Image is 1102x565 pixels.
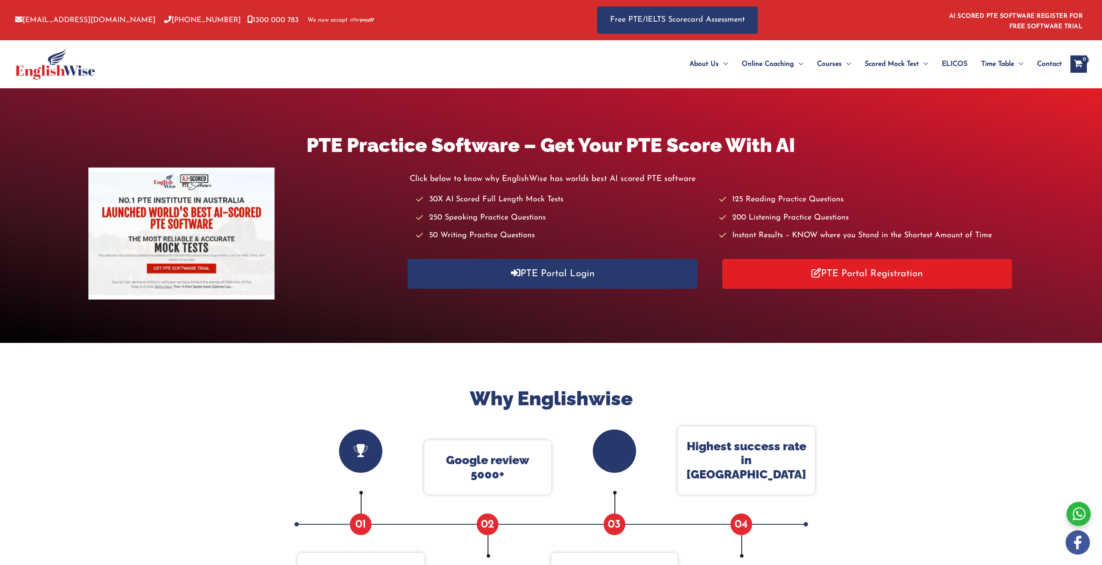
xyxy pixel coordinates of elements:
span: Menu Toggle [1014,49,1023,79]
a: PTE Portal Login [407,259,698,289]
span: 03 [604,513,625,535]
nav: Site Navigation: Main Menu [669,49,1062,79]
span: Menu Toggle [842,49,851,79]
a: PTE Portal Registration [722,259,1012,289]
a: Free PTE/IELTS Scorecard Assessment [597,6,758,34]
a: Scored Mock TestMenu Toggle [858,49,935,79]
span: Time Table [981,49,1014,79]
a: 1300 000 783 [247,16,299,24]
h2: Why Englishwise [291,386,811,412]
img: Afterpay-Logo [350,18,374,23]
span: Courses [817,49,842,79]
img: white-facebook.png [1066,530,1090,555]
a: Online CoachingMenu Toggle [735,49,810,79]
a: View Shopping Cart, empty [1070,55,1087,73]
span: 02 [477,513,498,535]
span: ELICOS [942,49,967,79]
a: ELICOS [935,49,974,79]
span: Scored Mock Test [865,49,919,79]
span: We now accept [307,16,348,25]
p: Click below to know why EnglishWise has worlds best AI scored PTE software [410,172,1014,186]
img: cropped-ew-logo [15,48,95,80]
a: [PHONE_NUMBER] [164,16,241,24]
a: Contact [1030,49,1062,79]
a: About UsMenu Toggle [682,49,735,79]
li: 125 Reading Practice Questions [719,193,1014,207]
li: 50 Writing Practice Questions [416,229,711,243]
span: 04 [730,513,752,535]
li: Instant Results – KNOW where you Stand in the Shortest Amount of Time [719,229,1014,243]
li: 30X AI Scored Full Length Mock Tests [416,193,711,207]
img: pte-institute-main [88,168,275,299]
a: Time TableMenu Toggle [974,49,1030,79]
span: 01 [350,513,372,535]
a: [EMAIL_ADDRESS][DOMAIN_NAME] [15,16,155,24]
p: Highest success rate in [GEOGRAPHIC_DATA] [686,439,806,481]
a: AI SCORED PTE SOFTWARE REGISTER FOR FREE SOFTWARE TRIAL [949,13,1083,30]
li: 200 Listening Practice Questions [719,211,1014,225]
p: Google review 5000+ [433,453,543,481]
span: Menu Toggle [794,49,803,79]
span: Menu Toggle [719,49,728,79]
h1: PTE Practice Software – Get Your PTE Score With AI [88,132,1014,159]
span: About Us [689,49,719,79]
li: 250 Speaking Practice Questions [416,211,711,225]
span: Menu Toggle [919,49,928,79]
span: Contact [1037,49,1062,79]
a: CoursesMenu Toggle [810,49,858,79]
span: Online Coaching [742,49,794,79]
aside: Header Widget 1 [944,6,1087,34]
